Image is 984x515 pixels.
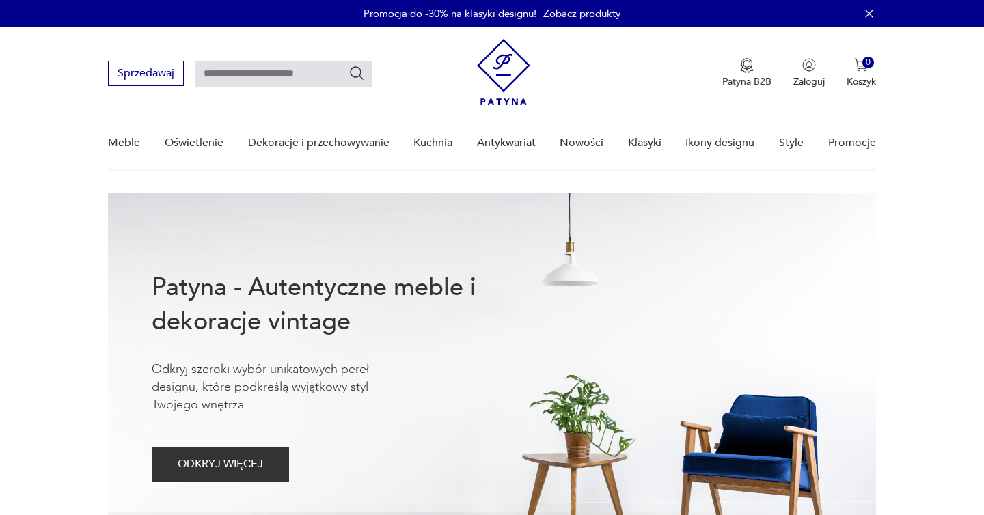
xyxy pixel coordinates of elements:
[413,117,452,169] a: Kuchnia
[108,70,184,79] a: Sprzedawaj
[165,117,223,169] a: Oświetlenie
[543,7,620,20] a: Zobacz produkty
[108,61,184,86] button: Sprzedawaj
[685,117,754,169] a: Ikony designu
[722,75,771,88] p: Patyna B2B
[477,117,536,169] a: Antykwariat
[560,117,603,169] a: Nowości
[348,65,365,81] button: Szukaj
[152,460,289,470] a: ODKRYJ WIĘCEJ
[802,58,816,72] img: Ikonka użytkownika
[722,58,771,88] button: Patyna B2B
[793,75,825,88] p: Zaloguj
[722,58,771,88] a: Ikona medaluPatyna B2B
[364,7,536,20] p: Promocja do -30% na klasyki designu!
[248,117,389,169] a: Dekoracje i przechowywanie
[477,39,530,105] img: Patyna - sklep z meblami i dekoracjami vintage
[828,117,876,169] a: Promocje
[779,117,804,169] a: Style
[847,58,876,88] button: 0Koszyk
[862,57,874,68] div: 0
[152,447,289,482] button: ODKRYJ WIĘCEJ
[152,361,411,414] p: Odkryj szeroki wybór unikatowych pereł designu, które podkreślą wyjątkowy styl Twojego wnętrza.
[847,75,876,88] p: Koszyk
[854,58,868,72] img: Ikona koszyka
[152,270,521,339] h1: Patyna - Autentyczne meble i dekoracje vintage
[793,58,825,88] button: Zaloguj
[628,117,661,169] a: Klasyki
[108,117,140,169] a: Meble
[740,58,754,73] img: Ikona medalu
